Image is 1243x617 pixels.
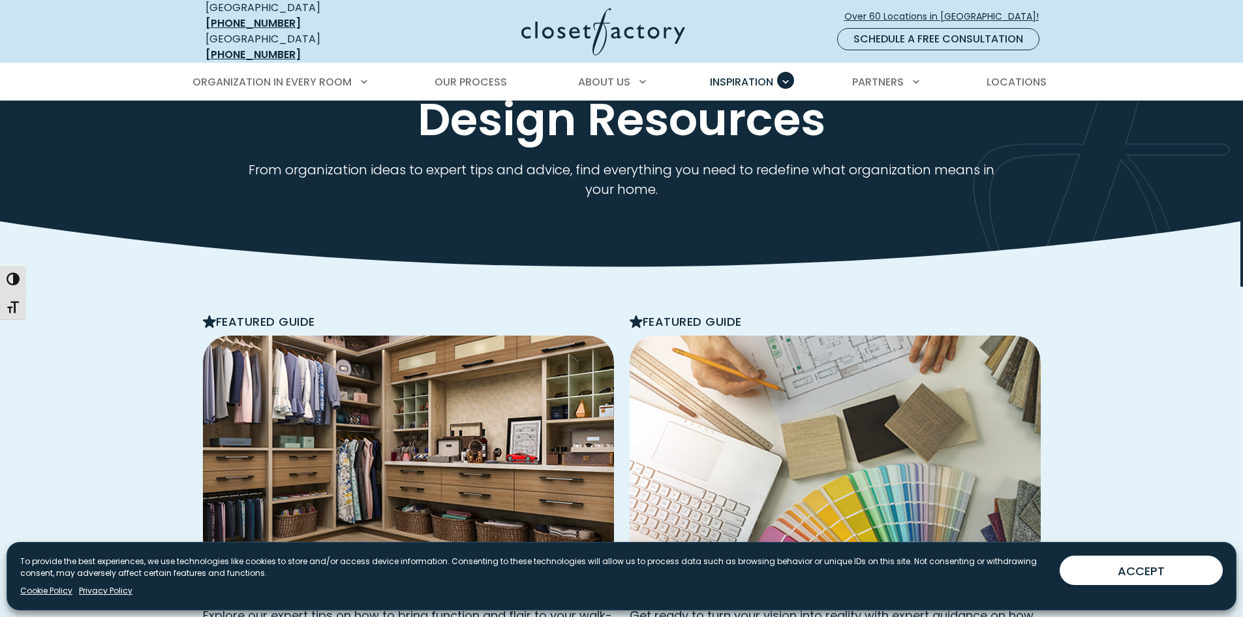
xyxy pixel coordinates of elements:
span: Partners [852,74,904,89]
a: [PHONE_NUMBER] [206,47,301,62]
span: Over 60 Locations in [GEOGRAPHIC_DATA]! [844,10,1049,24]
a: Schedule a Free Consultation [837,28,1039,50]
p: Featured Guide [630,313,1041,330]
a: [PHONE_NUMBER] [206,16,301,31]
p: Featured Guide [203,313,614,330]
div: [GEOGRAPHIC_DATA] [206,31,395,63]
span: Organization in Every Room [192,74,352,89]
span: Our Process [435,74,507,89]
img: Design Guide Featured Image [203,336,614,567]
button: ACCEPT [1060,556,1223,585]
img: Designer with swatches and plans [630,336,1041,567]
p: To provide the best experiences, we use technologies like cookies to store and/or access device i... [20,556,1049,579]
nav: Primary Menu [183,64,1060,101]
a: Privacy Policy [79,585,132,597]
a: Over 60 Locations in [GEOGRAPHIC_DATA]! [844,5,1050,28]
p: From organization ideas to expert tips and advice, find everything you need to redefine what orga... [238,160,1005,199]
span: Inspiration [710,74,773,89]
a: Cookie Policy [20,585,72,597]
h1: Design Resources [203,95,1041,144]
span: About Us [578,74,630,89]
img: Closet Factory Logo [521,8,685,55]
span: Locations [987,74,1047,89]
